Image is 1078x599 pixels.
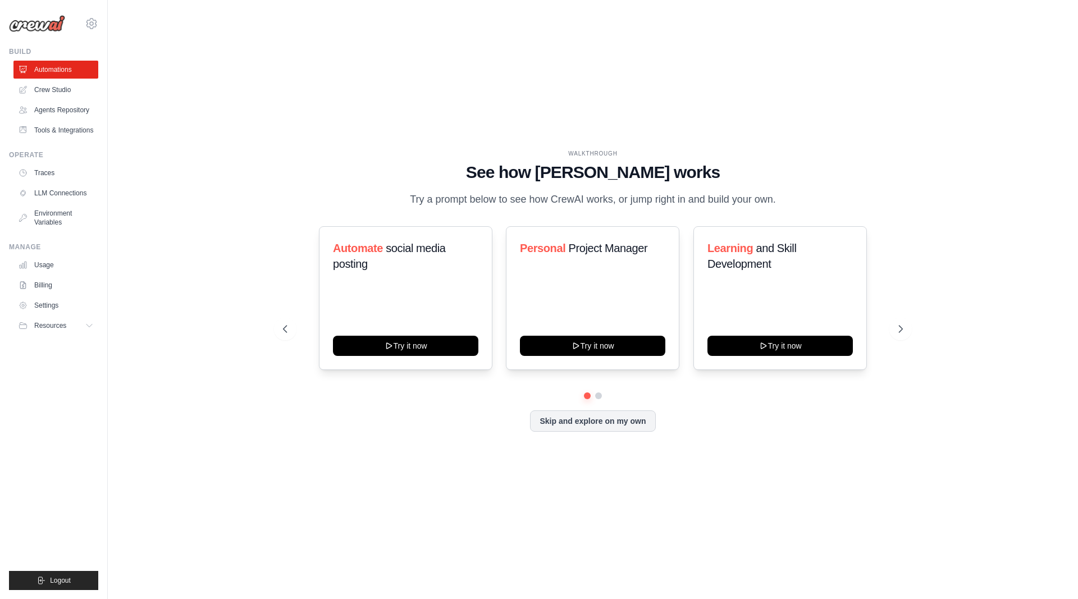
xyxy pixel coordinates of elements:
[13,61,98,79] a: Automations
[530,410,655,432] button: Skip and explore on my own
[34,321,66,330] span: Resources
[9,243,98,252] div: Manage
[520,336,665,356] button: Try it now
[13,101,98,119] a: Agents Repository
[13,256,98,274] a: Usage
[13,276,98,294] a: Billing
[13,121,98,139] a: Tools & Integrations
[13,184,98,202] a: LLM Connections
[9,15,65,32] img: Logo
[520,242,565,254] span: Personal
[13,164,98,182] a: Traces
[707,242,753,254] span: Learning
[333,242,446,270] span: social media posting
[569,242,648,254] span: Project Manager
[13,317,98,335] button: Resources
[707,242,796,270] span: and Skill Development
[13,204,98,231] a: Environment Variables
[333,336,478,356] button: Try it now
[333,242,383,254] span: Automate
[13,296,98,314] a: Settings
[9,150,98,159] div: Operate
[283,149,903,158] div: WALKTHROUGH
[50,576,71,585] span: Logout
[283,162,903,182] h1: See how [PERSON_NAME] works
[9,47,98,56] div: Build
[707,336,853,356] button: Try it now
[13,81,98,99] a: Crew Studio
[9,571,98,590] button: Logout
[404,191,782,208] p: Try a prompt below to see how CrewAI works, or jump right in and build your own.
